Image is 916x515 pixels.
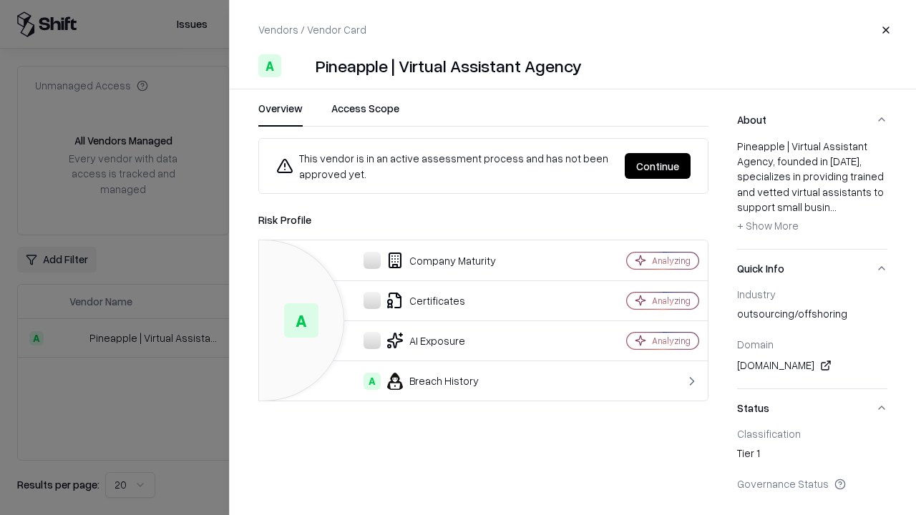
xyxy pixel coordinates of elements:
div: Classification [737,427,887,440]
div: Analyzing [652,255,691,267]
div: A [284,303,318,338]
button: Continue [625,153,691,179]
div: This vendor is in an active assessment process and has not been approved yet. [276,150,613,182]
div: [DOMAIN_NAME] [737,357,887,374]
div: Governance Status [737,477,887,490]
div: Quick Info [737,288,887,388]
button: About [737,101,887,139]
img: Pineapple | Virtual Assistant Agency [287,54,310,77]
button: Status [737,389,887,427]
div: Analyzing [652,335,691,347]
div: A [258,54,281,77]
button: Access Scope [331,101,399,127]
div: A [364,373,381,390]
div: Pineapple | Virtual Assistant Agency [316,54,582,77]
div: About [737,139,887,249]
div: Domain [737,338,887,350]
div: Analyzing [652,295,691,307]
button: Overview [258,101,303,127]
div: Certificates [271,292,577,309]
span: + Show More [737,219,799,232]
div: Company Maturity [271,252,577,269]
div: Risk Profile [258,211,708,228]
p: Vendors / Vendor Card [258,22,366,37]
div: Tier 1 [737,446,887,466]
div: Pineapple | Virtual Assistant Agency, founded in [DATE], specializes in providing trained and vet... [737,139,887,237]
div: AI Exposure [271,332,577,349]
button: Quick Info [737,250,887,288]
div: Breach History [271,373,577,390]
span: ... [830,200,837,213]
div: outsourcing/offshoring [737,306,887,326]
div: Industry [737,288,887,300]
button: + Show More [737,215,799,237]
